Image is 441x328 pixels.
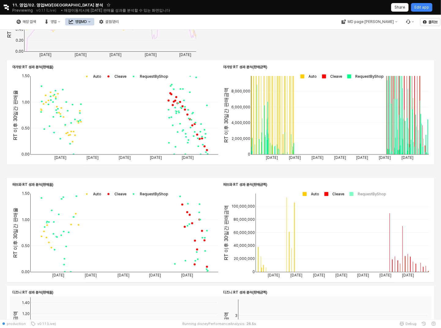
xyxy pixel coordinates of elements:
strong: 에뜨와 RT 성과 분석(판매율) [12,183,53,187]
p: Share [394,5,405,10]
button: Edit app [411,3,432,12]
strong: 아가방 RT 성과 분석(판매율) [12,65,53,69]
span: v0.1.1 (Live) [36,321,56,326]
span: Running disneyPerformanceAnalysis: [182,321,245,326]
button: Help [429,319,439,328]
button: 영업 [41,18,64,25]
button: Share app [391,3,409,12]
div: Previewing v0.1.1 (Live) [12,6,60,15]
span: • [61,8,63,13]
div: MD page 이동 [338,18,401,25]
span: 매장이동지시에 [DATE] 판매율 성과를 분석할 수 있는 화면입니다 [64,8,170,13]
span: 26.5 s [246,321,256,326]
strong: 에뜨와 RT 성과 분석(판매금액) [223,183,267,187]
button: MD page [PERSON_NAME] [338,18,401,25]
span: Debug [405,321,417,326]
span: 11. 영업/02. 영업MD/[GEOGRAPHIC_DATA] 분석 [12,2,103,8]
button: History [419,319,429,328]
button: 클리브 [420,18,440,26]
button: Debug [397,319,419,328]
div: 매장 검색 [23,20,36,24]
div: 설정/관리 [105,20,119,24]
p: v0.1.1 (Live) [36,8,56,13]
span: production [7,321,26,326]
span: Previewing [12,7,33,13]
p: 클리브 [428,20,438,25]
div: Menu item 6 [402,18,418,25]
div: MD page [PERSON_NAME] [348,20,394,24]
p: Edit app [414,5,429,10]
button: Releases and History [33,6,60,15]
button: 설정/관리 [95,18,122,25]
strong: 디즈니 RT 성과 분석(판매금액) [223,290,267,295]
button: 영업MD [65,18,94,25]
div: 영업 [50,20,57,24]
strong: 아가방 RT 성과 분석(판매금액) [223,65,267,69]
button: v0.1.1 (Live) [28,319,58,328]
button: Add app to favorites [106,2,112,8]
button: 매장 검색 [13,18,39,25]
div: 영업MD [75,20,87,24]
strong: 디즈니 RT 성과 분석(판매율) [12,290,53,295]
